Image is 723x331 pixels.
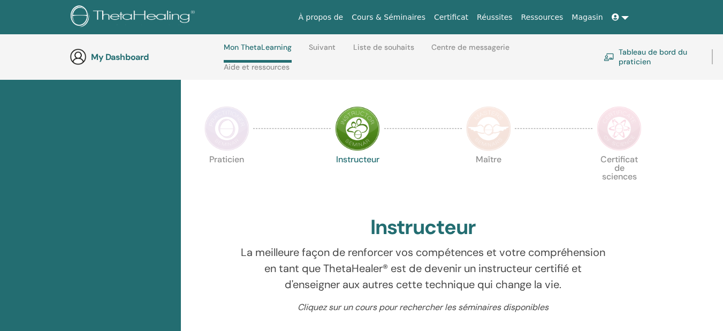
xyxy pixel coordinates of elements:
[604,45,699,69] a: Tableau de bord du praticien
[239,301,607,314] p: Cliquez sur un cours pour rechercher les séminaires disponibles
[224,63,290,80] a: Aide et ressources
[309,43,336,60] a: Suivant
[239,244,607,292] p: La meilleure façon de renforcer vos compétences et votre compréhension en tant que ThetaHealer® e...
[430,7,473,27] a: Certificat
[335,106,380,151] img: Instructor
[517,7,568,27] a: Ressources
[370,215,476,240] h2: Instructeur
[604,53,614,61] img: chalkboard-teacher.svg
[347,7,430,27] a: Cours & Séminaires
[71,5,199,29] img: logo.png
[431,43,509,60] a: Centre de messagerie
[294,7,348,27] a: À propos de
[567,7,607,27] a: Magasin
[466,155,511,200] p: Maître
[224,43,292,63] a: Mon ThetaLearning
[204,155,249,200] p: Praticien
[70,48,87,65] img: generic-user-icon.jpg
[597,155,642,200] p: Certificat de sciences
[473,7,516,27] a: Réussites
[91,52,198,62] h3: My Dashboard
[204,106,249,151] img: Practitioner
[353,43,414,60] a: Liste de souhaits
[466,106,511,151] img: Master
[335,155,380,200] p: Instructeur
[597,106,642,151] img: Certificate of Science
